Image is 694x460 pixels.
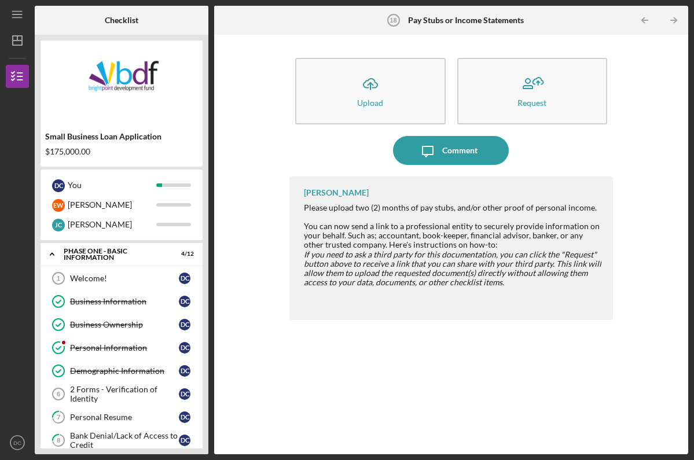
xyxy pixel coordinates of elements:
div: ​ [304,250,601,287]
tspan: 6 [57,391,60,398]
div: [PERSON_NAME] [68,215,156,234]
div: $175,000.00 [45,147,198,156]
div: D C [179,411,190,423]
a: Personal InformationDC [46,336,197,359]
div: Small Business Loan Application [45,132,198,141]
div: D C [179,273,190,284]
div: Request [517,98,546,107]
button: Upload [295,58,446,124]
div: Business Information [70,297,179,306]
a: Business InformationDC [46,290,197,313]
b: Pay Stubs or Income Statements [408,16,524,25]
div: D C [179,342,190,354]
div: Welcome! [70,274,179,283]
tspan: 1 [57,275,60,282]
a: 62 Forms - Verification of IdentityDC [46,382,197,406]
div: You can now send a link to a professional entity to securely provide information on your behalf. ... [304,222,601,249]
img: Product logo [41,46,203,116]
a: Business OwnershipDC [46,313,197,336]
a: 1Welcome!DC [46,267,197,290]
div: D C [179,365,190,377]
div: D C [179,388,190,400]
a: 8Bank Denial/Lack of Access to CreditDC [46,429,197,452]
a: Demographic InformationDC [46,359,197,382]
tspan: 18 [390,17,396,24]
div: Phase One - Basic Information [64,248,165,261]
div: 4 / 12 [173,251,194,257]
div: 2 Forms - Verification of Identity [70,385,179,403]
div: E W [52,199,65,212]
a: 7Personal ResumeDC [46,406,197,429]
div: D C [179,319,190,330]
button: Request [457,58,608,124]
div: D C [179,435,190,446]
tspan: 8 [57,437,60,444]
button: Comment [393,136,509,165]
button: DC [6,431,29,454]
em: If you need to ask a third party for this documentation, you can click the "Request" button above... [304,249,601,287]
div: Business Ownership [70,320,179,329]
div: Comment [442,136,478,165]
div: Personal Information [70,343,179,352]
div: Upload [357,98,383,107]
div: Please upload two (2) months of pay stubs, and/or other proof of personal income. [304,203,601,212]
div: Demographic Information [70,366,179,376]
tspan: 7 [57,414,61,421]
text: DC [13,440,21,446]
b: Checklist [105,16,138,25]
div: Bank Denial/Lack of Access to Credit [70,431,179,450]
div: [PERSON_NAME] [68,195,156,215]
div: [PERSON_NAME] [304,188,369,197]
div: D C [179,296,190,307]
div: Personal Resume [70,413,179,422]
div: J C [52,219,65,231]
div: You [68,175,156,195]
div: D C [52,179,65,192]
